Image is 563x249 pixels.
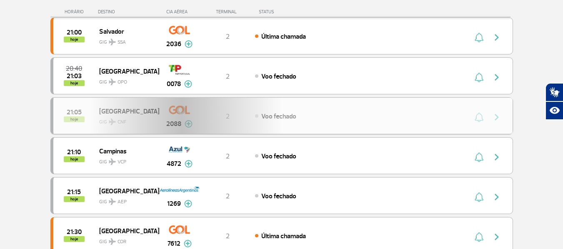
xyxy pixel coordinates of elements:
span: VCP [118,158,126,166]
span: hoje [64,80,85,86]
button: Abrir tradutor de língua de sinais. [545,83,563,101]
img: seta-direita-painel-voo.svg [492,72,502,82]
span: hoje [64,236,85,242]
div: DESTINO [98,9,159,15]
button: Abrir recursos assistivos. [545,101,563,120]
img: sino-painel-voo.svg [475,192,483,202]
img: mais-info-painel-voo.svg [185,40,193,48]
img: mais-info-painel-voo.svg [185,160,193,168]
div: CIA AÉREA [159,9,200,15]
span: 2025-09-26 21:03:01 [67,73,82,79]
span: hoje [64,156,85,162]
span: GIG [99,194,153,206]
img: sino-painel-voo.svg [475,232,483,242]
span: 2 [226,32,230,41]
img: sino-painel-voo.svg [475,32,483,42]
span: 2 [226,152,230,160]
span: [GEOGRAPHIC_DATA] [99,185,153,196]
span: 2 [226,72,230,81]
span: 2025-09-26 21:10:00 [67,149,81,155]
span: 0078 [167,79,181,89]
span: GIG [99,154,153,166]
span: 2025-09-26 20:40:00 [66,66,82,71]
div: STATUS [255,9,323,15]
div: Plugin de acessibilidade da Hand Talk. [545,83,563,120]
span: GIG [99,34,153,46]
span: hoje [64,196,85,202]
div: TERMINAL [200,9,255,15]
img: sino-painel-voo.svg [475,72,483,82]
span: COR [118,238,126,246]
img: destiny_airplane.svg [109,79,116,85]
span: OPO [118,79,127,86]
span: 1269 [167,199,181,209]
span: Última chamada [261,32,306,41]
span: [GEOGRAPHIC_DATA] [99,225,153,236]
span: 2025-09-26 21:15:00 [67,189,81,195]
span: Campinas [99,145,153,156]
span: 2025-09-26 21:00:00 [67,30,82,35]
span: 7612 [168,239,180,249]
img: seta-direita-painel-voo.svg [492,32,502,42]
span: Voo fechado [261,192,296,200]
span: AEP [118,198,127,206]
img: seta-direita-painel-voo.svg [492,192,502,202]
img: destiny_airplane.svg [109,39,116,45]
img: mais-info-painel-voo.svg [184,200,192,207]
img: seta-direita-painel-voo.svg [492,232,502,242]
span: GIG [99,74,153,86]
span: Voo fechado [261,152,296,160]
span: SSA [118,39,126,46]
img: destiny_airplane.svg [109,238,116,245]
img: destiny_airplane.svg [109,198,116,205]
span: 2 [226,232,230,240]
img: sino-painel-voo.svg [475,152,483,162]
img: mais-info-painel-voo.svg [184,240,192,247]
span: Última chamada [261,232,306,240]
span: 2036 [166,39,181,49]
span: hoje [64,37,85,42]
img: destiny_airplane.svg [109,158,116,165]
span: 4872 [167,159,181,169]
img: mais-info-painel-voo.svg [184,80,192,88]
span: Voo fechado [261,72,296,81]
span: [GEOGRAPHIC_DATA] [99,66,153,76]
span: 2 [226,192,230,200]
div: HORÁRIO [53,9,98,15]
img: seta-direita-painel-voo.svg [492,152,502,162]
span: GIG [99,234,153,246]
span: 2025-09-26 21:30:00 [67,229,82,235]
span: Salvador [99,26,153,37]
